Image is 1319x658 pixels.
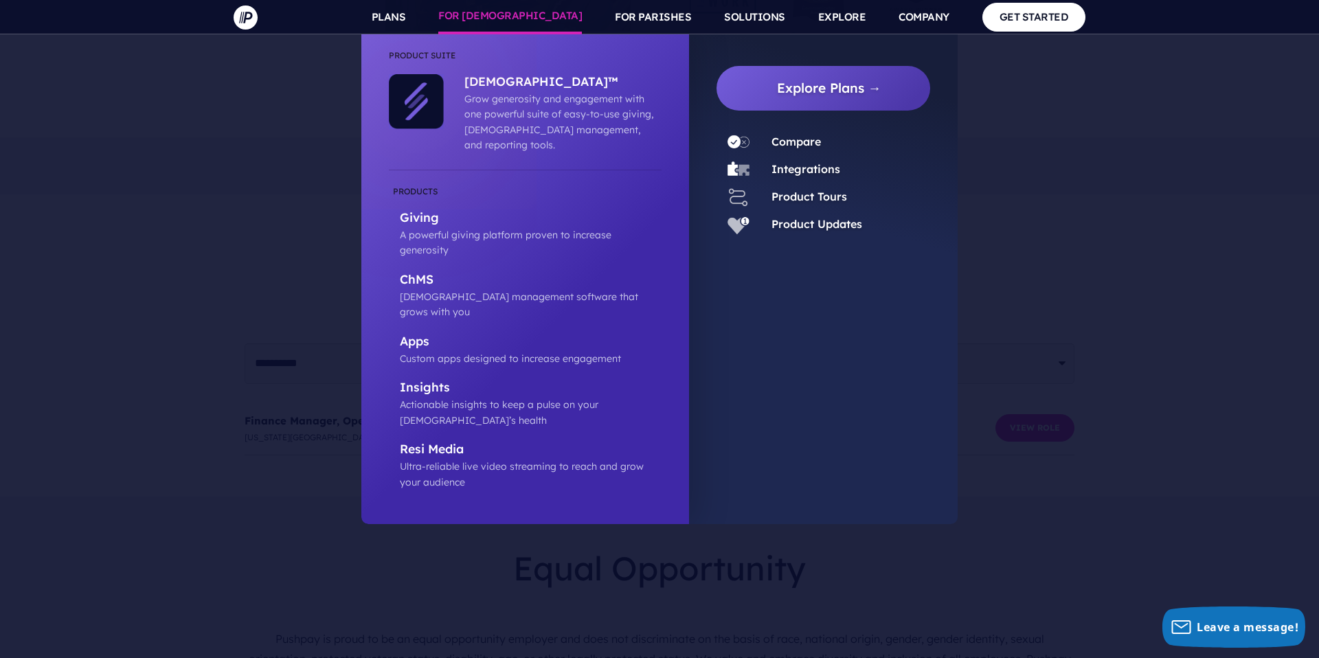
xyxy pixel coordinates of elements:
[389,48,662,74] li: Product Suite
[982,3,1086,31] a: GET STARTED
[1162,606,1305,648] button: Leave a message!
[717,186,760,208] a: Product Tours - Icon
[400,459,662,490] p: Ultra-reliable live video streaming to reach and grow your audience
[400,380,662,397] p: Insights
[400,442,662,459] p: Resi Media
[400,272,662,289] p: ChMS
[444,74,655,153] a: [DEMOGRAPHIC_DATA]™ Grow generosity and engagement with one powerful suite of easy-to-use giving,...
[728,159,749,181] img: Integrations - Icon
[389,184,662,258] a: Giving A powerful giving platform proven to increase generosity
[717,159,760,181] a: Integrations - Icon
[717,131,760,153] a: Compare - Icon
[1197,620,1298,635] span: Leave a message!
[771,217,862,231] a: Product Updates
[771,162,840,176] a: Integrations
[728,131,749,153] img: Compare - Icon
[389,334,662,367] a: Apps Custom apps designed to increase engagement
[728,66,930,111] a: Explore Plans →
[400,227,662,258] p: A powerful giving platform proven to increase generosity
[400,397,662,428] p: Actionable insights to keep a pulse on your [DEMOGRAPHIC_DATA]’s health
[389,380,662,428] a: Insights Actionable insights to keep a pulse on your [DEMOGRAPHIC_DATA]’s health
[389,272,662,320] a: ChMS [DEMOGRAPHIC_DATA] management software that grows with you
[464,91,655,153] p: Grow generosity and engagement with one powerful suite of easy-to-use giving, [DEMOGRAPHIC_DATA] ...
[728,186,749,208] img: Product Tours - Icon
[400,334,662,351] p: Apps
[400,210,662,227] p: Giving
[464,74,655,91] p: [DEMOGRAPHIC_DATA]™
[717,214,760,236] a: Product Updates - Icon
[389,74,444,129] img: ChurchStaq™ - Icon
[389,442,662,490] a: Resi Media Ultra-reliable live video streaming to reach and grow your audience
[771,190,847,203] a: Product Tours
[771,135,821,148] a: Compare
[400,351,662,366] p: Custom apps designed to increase engagement
[400,289,662,320] p: [DEMOGRAPHIC_DATA] management software that grows with you
[728,214,749,236] img: Product Updates - Icon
